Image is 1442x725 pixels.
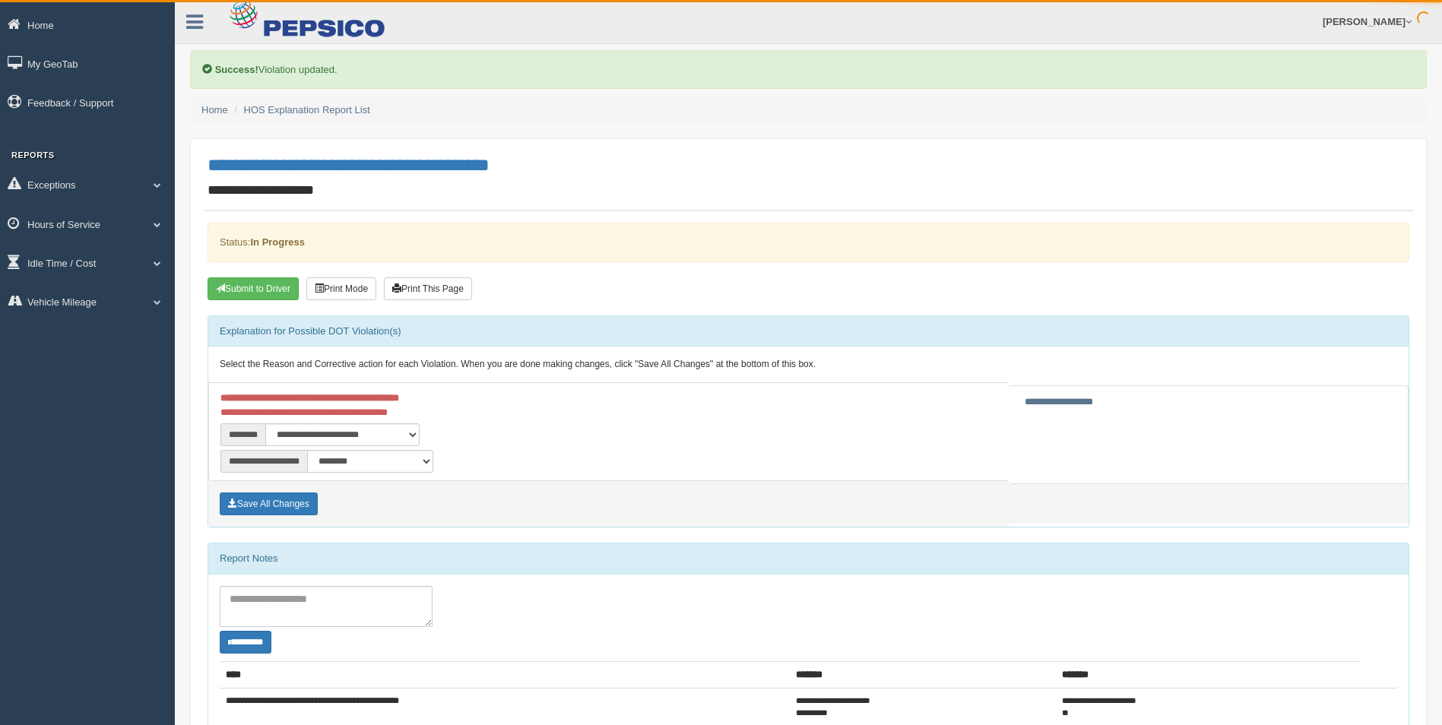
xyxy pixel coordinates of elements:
button: Change Filter Options [220,631,271,654]
button: Print This Page [384,277,472,300]
div: Report Notes [208,543,1409,574]
a: Home [201,104,228,116]
a: HOS Explanation Report List [244,104,370,116]
button: Save [220,492,318,515]
div: Status: [208,223,1409,261]
button: Print Mode [306,277,376,300]
div: Explanation for Possible DOT Violation(s) [208,316,1409,347]
strong: In Progress [250,236,305,248]
div: Violation updated. [190,50,1427,89]
b: Success! [215,64,258,75]
div: Select the Reason and Corrective action for each Violation. When you are done making changes, cli... [208,347,1409,383]
button: Submit To Driver [208,277,299,300]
